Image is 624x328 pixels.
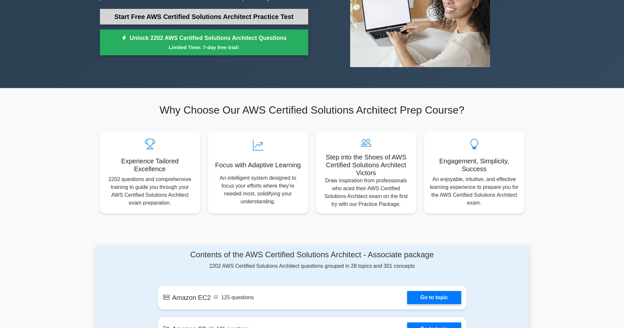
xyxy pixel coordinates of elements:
[429,157,519,173] h5: Engagement, Simplicity, Success
[105,175,195,207] p: 2202 questions and comprehensive training to guide you through your AWS Certified Solutions Archi...
[100,104,524,116] h2: Why Choose Our AWS Certified Solutions Architect Prep Course?
[321,153,411,177] h5: Step into the Shoes of AWS Certified Solutions Architect Victors
[100,29,308,56] a: Unlock 2202 AWS Certified Solutions Architect QuestionsLimited Time: 7-day free trial!
[407,291,461,304] a: Go to topic
[429,175,519,207] p: An enjoyable, intuitive, and effective learning experience to prepare you for the AWS Certified S...
[213,174,303,206] p: An intelligent system designed to focus your efforts where they're needed most, solidifying your ...
[213,161,303,169] h5: Focus with Adaptive Learning
[108,44,300,51] small: Limited Time: 7-day free trial!
[105,157,195,173] h5: Experience Tailored Excellence
[158,250,466,270] div: 2202 AWS Certified Solutions Architect questions grouped in 28 topics and 301 concepts
[100,9,308,25] a: Start Free AWS Certified Solutions Architect Practice Test
[321,177,411,208] p: Draw inspiration from professionals who aced their AWS Certified Solutions Architect exam on the ...
[158,250,466,260] h4: Contents of the AWS Certified Solutions Architect - Associate package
